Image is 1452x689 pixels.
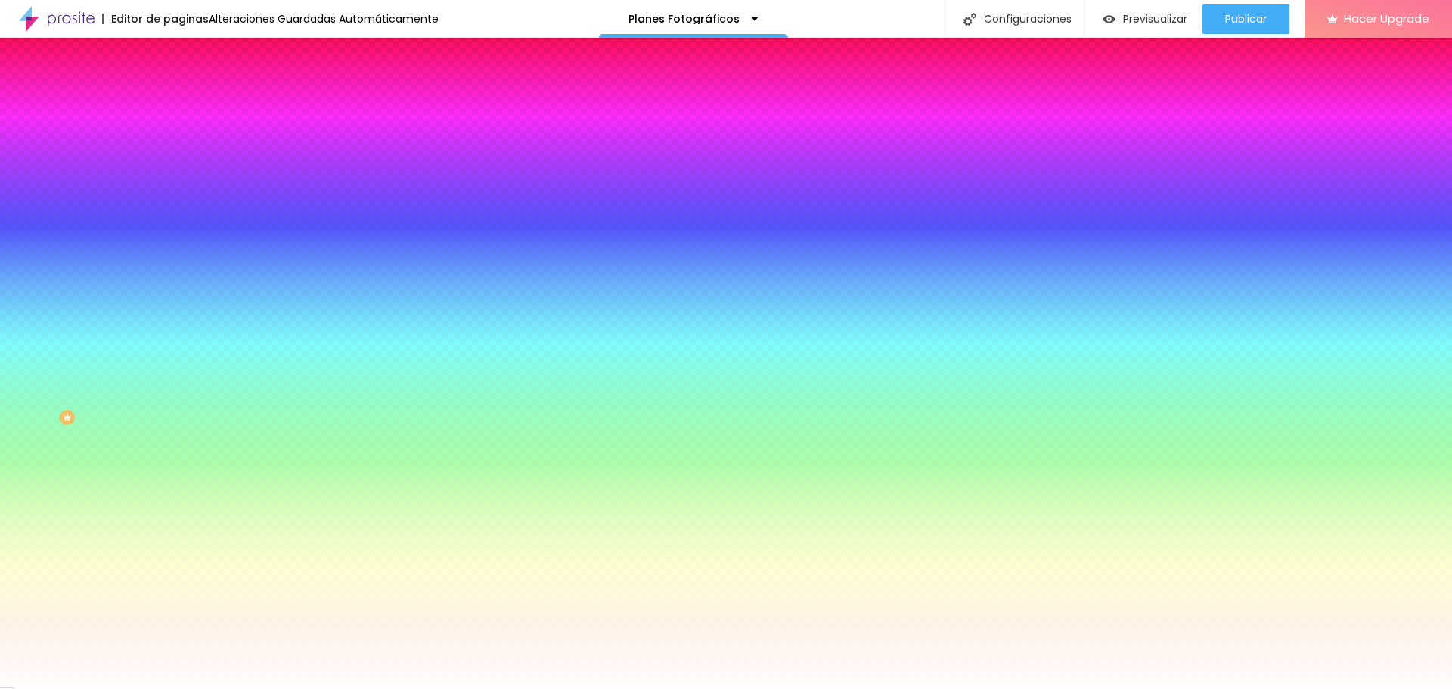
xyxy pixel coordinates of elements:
p: Planes Fotográficos [628,14,740,24]
span: Publicar [1225,13,1267,25]
img: Icone [963,13,976,26]
button: Publicar [1202,4,1289,34]
div: Alteraciones Guardadas Automáticamente [209,14,439,24]
button: Previsualizar [1087,4,1202,34]
span: Hacer Upgrade [1344,12,1429,25]
span: Previsualizar [1123,13,1187,25]
div: Editor de paginas [102,14,209,24]
img: view-1.svg [1103,13,1115,26]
